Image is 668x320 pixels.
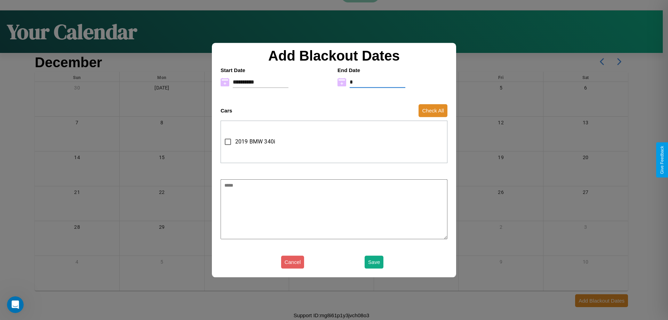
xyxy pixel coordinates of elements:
[337,67,447,73] h4: End Date
[235,138,275,146] span: 2019 BMW 340i
[660,146,665,174] div: Give Feedback
[281,256,304,268] button: Cancel
[217,48,451,64] h2: Add Blackout Dates
[7,296,24,313] iframe: Intercom live chat
[419,104,447,117] button: Check All
[221,108,232,114] h4: Cars
[221,67,331,73] h4: Start Date
[365,256,383,268] button: Save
